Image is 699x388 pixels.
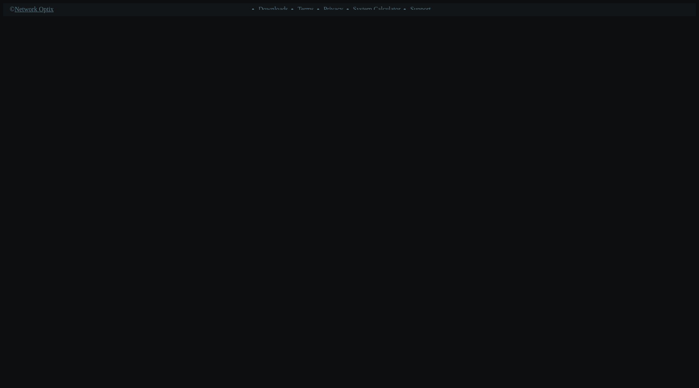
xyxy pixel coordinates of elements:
[353,6,401,13] a: System Calculator
[15,6,53,13] span: Network Optix
[410,6,431,13] a: Support
[258,6,288,13] a: Downloads
[298,6,314,13] a: Terms
[324,6,343,13] a: Privacy
[10,6,54,13] a: ©Network Optix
